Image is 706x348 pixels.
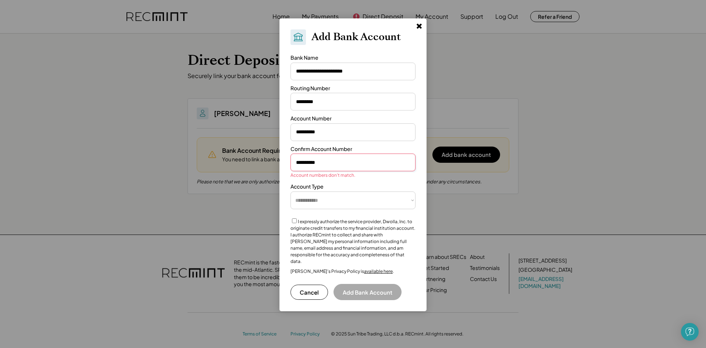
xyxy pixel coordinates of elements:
a: available here [364,268,393,274]
h2: Add Bank Account [311,31,401,43]
button: Add Bank Account [334,284,402,300]
div: Confirm Account Number [290,145,352,153]
div: Account numbers don't match. [290,172,355,179]
div: Open Intercom Messenger [681,323,699,341]
div: Routing Number [290,85,330,92]
div: [PERSON_NAME]’s Privacy Policy is . [290,268,394,274]
div: Bank Name [290,54,318,61]
div: Account Type [290,183,324,190]
button: Cancel [290,285,328,300]
img: Bank.svg [293,32,304,43]
div: Account Number [290,115,332,122]
label: I expressly authorize the service provider, Dwolla, Inc. to originate credit transfers to my fina... [290,219,415,264]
